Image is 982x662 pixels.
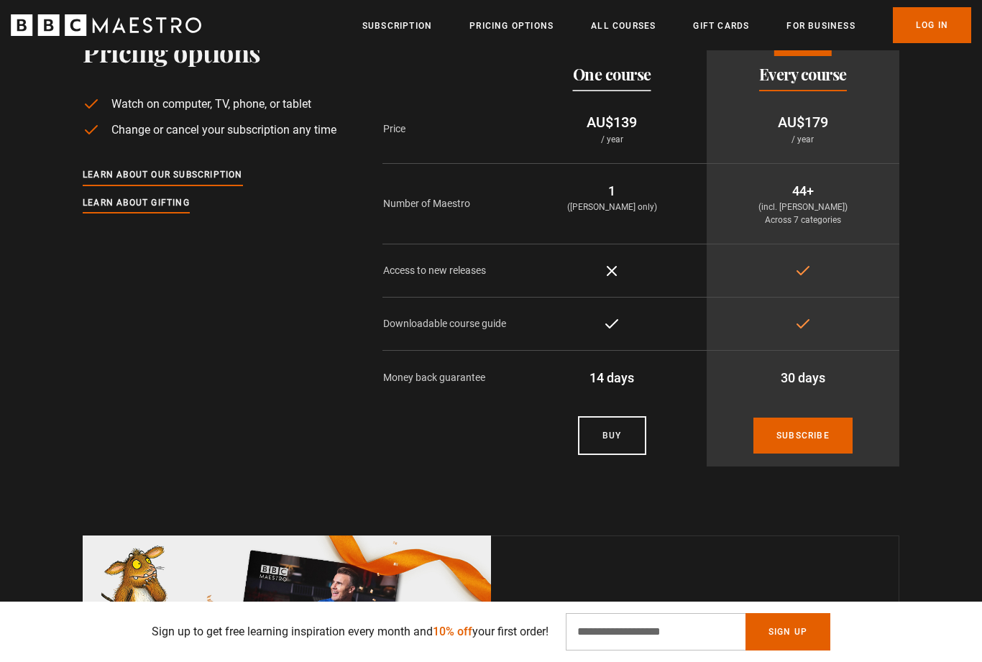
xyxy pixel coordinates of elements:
a: Buy Course [578,416,646,455]
svg: BBC Maestro [11,14,201,36]
h2: Pricing options [83,37,336,67]
p: Access to new releases [383,263,517,278]
a: Gift Cards [693,19,749,33]
nav: Primary [362,7,971,43]
span: 10% off [433,625,472,638]
li: Change or cancel your subscription any time [83,121,336,139]
p: AU$179 [718,111,888,133]
a: Pricing Options [469,19,554,33]
li: Watch on computer, TV, phone, or tablet [83,96,336,113]
p: 14 days [529,368,695,387]
p: Number of Maestro [383,196,517,211]
button: Sign Up [745,613,830,650]
p: 30 days [718,368,888,387]
p: 1 [529,181,695,201]
p: / year [529,133,695,146]
h2: Every course [759,65,847,83]
a: Subscribe [753,418,853,454]
p: / year [718,133,888,146]
h2: One course [573,65,651,83]
a: Learn about gifting [83,196,190,211]
p: Downloadable course guide [383,316,517,331]
a: Learn about our subscription [83,167,243,183]
a: For business [786,19,855,33]
a: Log In [893,7,971,43]
p: Sign up to get free learning inspiration every month and your first order! [152,623,549,640]
p: Money back guarantee [383,370,517,385]
p: AU$139 [529,111,695,133]
a: Subscription [362,19,432,33]
a: All Courses [591,19,656,33]
p: (incl. [PERSON_NAME]) [718,201,888,213]
p: Across 7 categories [718,213,888,226]
p: 44+ [718,181,888,201]
p: Price [383,121,517,137]
p: ([PERSON_NAME] only) [529,201,695,213]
